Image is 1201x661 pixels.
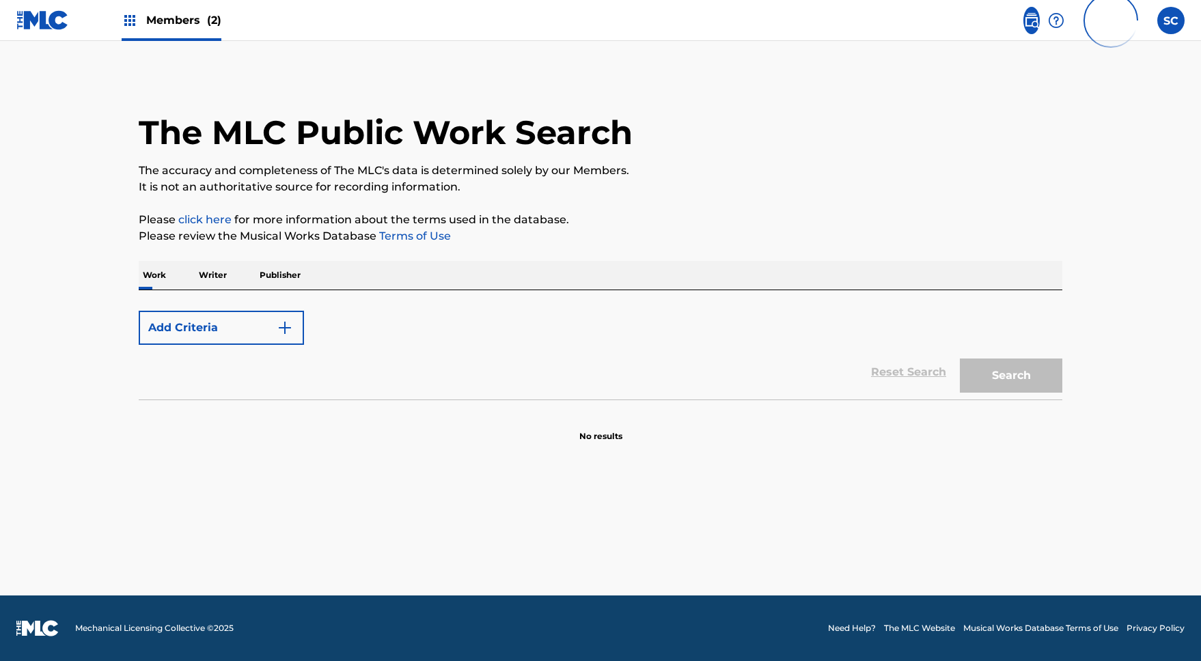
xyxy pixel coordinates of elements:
[579,414,622,442] p: No results
[16,620,59,636] img: logo
[139,304,1062,399] form: Search Form
[963,622,1118,634] a: Musical Works Database Terms of Use
[277,320,293,336] img: 9d2ae6d4665cec9f34b9.svg
[139,212,1062,228] p: Please for more information about the terms used in the database.
[16,10,69,30] img: MLC Logo
[1157,7,1185,34] div: User Menu
[139,112,633,153] h1: The MLC Public Work Search
[139,179,1062,195] p: It is not an authoritative source for recording information.
[1023,7,1040,34] a: Public Search
[139,228,1062,244] p: Please review the Musical Works Database
[122,12,138,29] img: Top Rightsholders
[256,261,305,290] p: Publisher
[1133,595,1201,661] iframe: Chat Widget
[139,261,170,290] p: Work
[884,622,955,634] a: The MLC Website
[1023,12,1040,29] img: search
[139,311,304,345] button: Add Criteria
[178,213,232,226] a: click here
[75,622,234,634] span: Mechanical Licensing Collective © 2025
[376,229,451,242] a: Terms of Use
[139,163,1062,179] p: The accuracy and completeness of The MLC's data is determined solely by our Members.
[1127,622,1185,634] a: Privacy Policy
[828,622,876,634] a: Need Help?
[1048,7,1064,34] div: Help
[1048,12,1064,29] img: help
[146,12,221,28] span: Members
[195,261,231,290] p: Writer
[207,14,221,27] span: (2)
